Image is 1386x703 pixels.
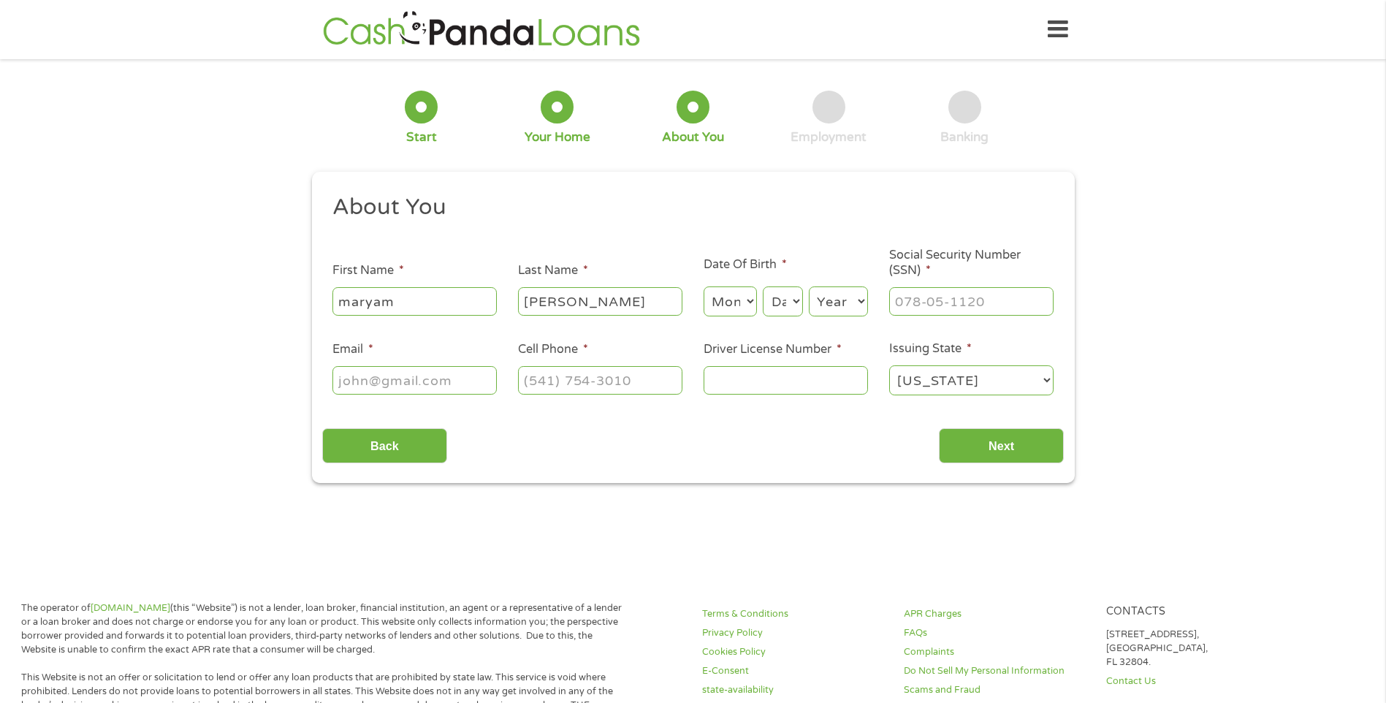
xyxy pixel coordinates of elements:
div: Your Home [525,129,590,145]
input: Back [322,428,447,464]
label: Social Security Number (SSN) [889,248,1054,278]
a: Do Not Sell My Personal Information [904,664,1088,678]
p: [STREET_ADDRESS], [GEOGRAPHIC_DATA], FL 32804. [1106,628,1290,669]
label: Cell Phone [518,342,588,357]
a: [DOMAIN_NAME] [91,602,170,614]
label: First Name [332,263,404,278]
a: Scams and Fraud [904,683,1088,697]
div: Employment [791,129,867,145]
div: Start [406,129,437,145]
p: The operator of (this “Website”) is not a lender, loan broker, financial institution, an agent or... [21,601,628,657]
input: Next [939,428,1064,464]
div: Banking [940,129,989,145]
label: Last Name [518,263,588,278]
a: Cookies Policy [702,645,886,659]
input: Smith [518,287,682,315]
h2: About You [332,193,1043,222]
label: Issuing State [889,341,972,357]
a: state-availability [702,683,886,697]
label: Date Of Birth [704,257,787,273]
a: E-Consent [702,664,886,678]
a: Terms & Conditions [702,607,886,621]
h4: Contacts [1106,605,1290,619]
a: Complaints [904,645,1088,659]
a: FAQs [904,626,1088,640]
label: Email [332,342,373,357]
a: Contact Us [1106,674,1290,688]
input: (541) 754-3010 [518,366,682,394]
input: John [332,287,497,315]
div: About You [662,129,724,145]
input: john@gmail.com [332,366,497,394]
img: GetLoanNow Logo [319,9,644,50]
label: Driver License Number [704,342,842,357]
input: 078-05-1120 [889,287,1054,315]
a: APR Charges [904,607,1088,621]
a: Privacy Policy [702,626,886,640]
